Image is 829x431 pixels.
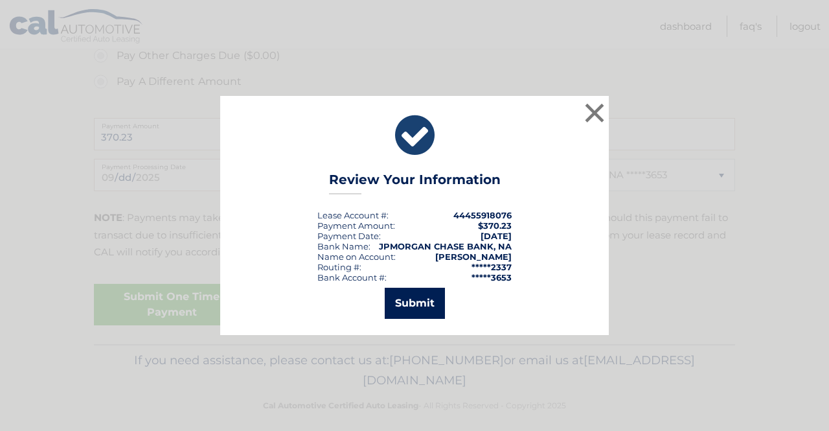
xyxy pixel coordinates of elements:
[317,231,381,241] div: :
[317,262,361,272] div: Routing #:
[317,241,370,251] div: Bank Name:
[385,288,445,319] button: Submit
[317,272,387,283] div: Bank Account #:
[478,220,512,231] span: $370.23
[317,220,395,231] div: Payment Amount:
[329,172,501,194] h3: Review Your Information
[317,251,396,262] div: Name on Account:
[317,210,389,220] div: Lease Account #:
[481,231,512,241] span: [DATE]
[453,210,512,220] strong: 44455918076
[317,231,379,241] span: Payment Date
[435,251,512,262] strong: [PERSON_NAME]
[379,241,512,251] strong: JPMORGAN CHASE BANK, NA
[582,100,608,126] button: ×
